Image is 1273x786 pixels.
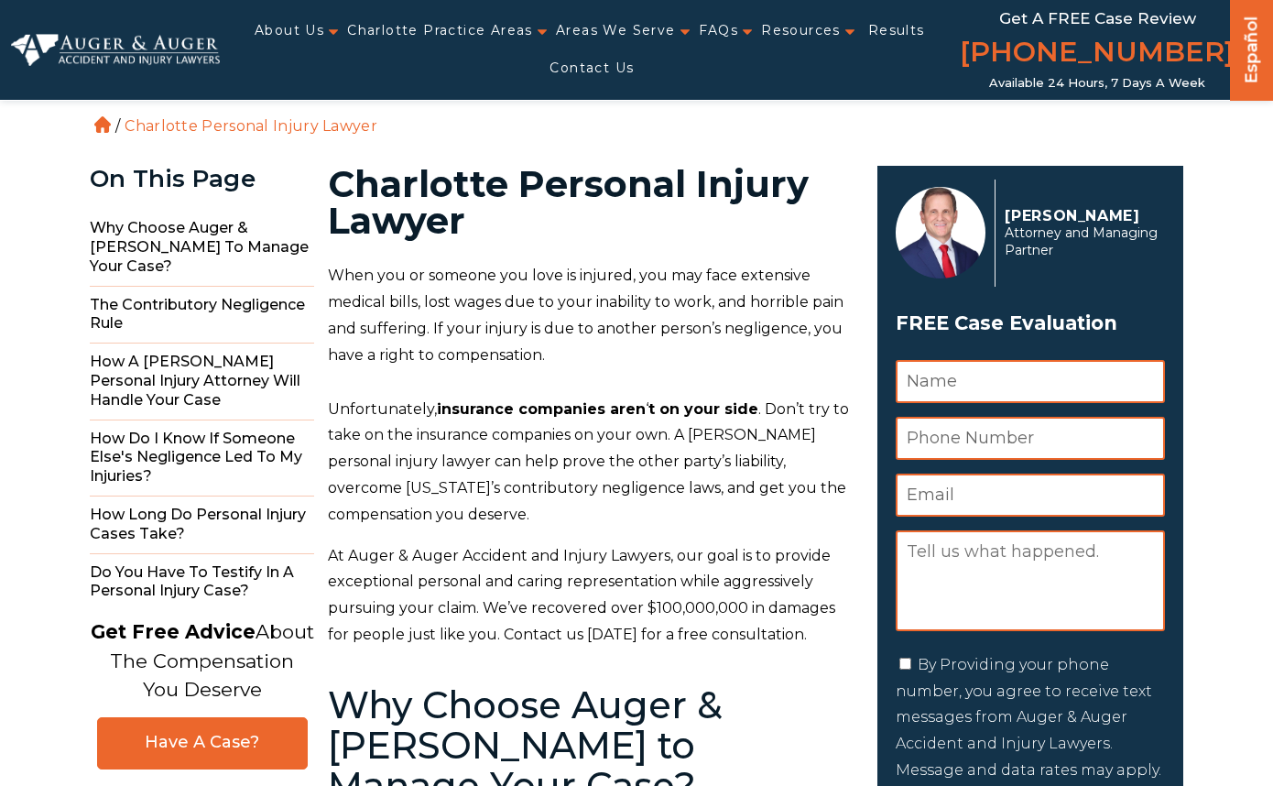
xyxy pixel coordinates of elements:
[999,9,1196,27] span: Get a FREE Case Review
[90,554,314,611] span: Do You Have to Testify in a Personal Injury Case?
[90,287,314,344] span: The Contributory Negligence Rule
[896,360,1165,403] input: Name
[989,76,1205,91] span: Available 24 Hours, 7 Days a Week
[896,187,986,278] img: Herbert Auger
[255,12,324,49] a: About Us
[556,12,676,49] a: Areas We Serve
[1005,207,1165,224] p: [PERSON_NAME]
[97,717,308,770] a: Have A Case?
[91,620,256,643] strong: Get Free Advice
[90,344,314,420] span: How a [PERSON_NAME] Personal Injury Attorney Will Handle Your Case
[116,732,288,753] span: Have A Case?
[699,12,739,49] a: FAQs
[90,420,314,497] span: How do I Know if Someone Else's Negligence Led to My Injuries?
[648,400,758,418] strong: t on your side
[328,263,855,368] p: When you or someone you love is injured, you may face extensive medical bills, lost wages due to ...
[347,12,533,49] a: Charlotte Practice Areas
[896,417,1165,460] input: Phone Number
[896,306,1165,341] h3: FREE Case Evaluation
[90,210,314,286] span: Why Choose Auger & [PERSON_NAME] to Manage Your Case?
[868,12,925,49] a: Results
[960,32,1235,76] a: [PHONE_NUMBER]
[328,166,855,239] h1: Charlotte Personal Injury Lawyer
[90,166,314,192] div: On This Page
[90,497,314,554] span: How Long do Personal Injury Cases Take?
[328,397,855,529] p: Unfortunately, ‘ . Don’t try to take on the insurance companies on your own. A [PERSON_NAME] pers...
[549,49,634,87] a: Contact Us
[94,116,111,133] a: Home
[761,12,841,49] a: Resources
[896,474,1165,517] input: Email
[11,34,220,66] img: Auger & Auger Accident and Injury Lawyers Logo
[120,117,382,135] li: Charlotte Personal Injury Lawyer
[328,543,855,649] p: At Auger & Auger Accident and Injury Lawyers, our goal is to provide exceptional personal and car...
[437,400,646,418] strong: insurance companies aren
[91,617,314,704] p: About The Compensation You Deserve
[1005,224,1165,259] span: Attorney and Managing Partner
